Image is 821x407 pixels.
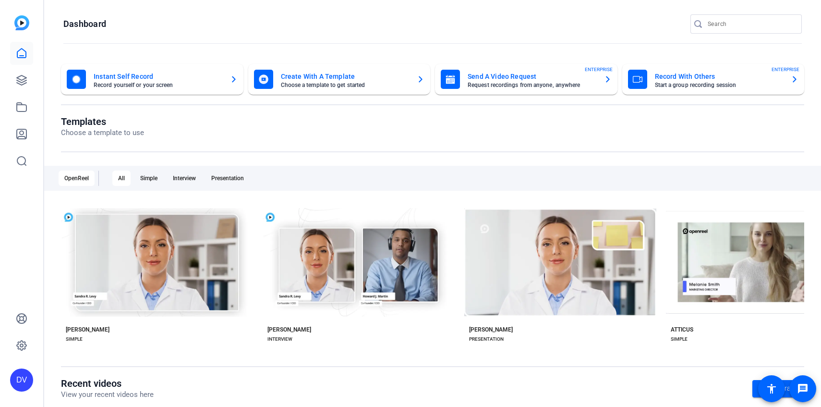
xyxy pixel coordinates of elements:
div: All [112,171,131,186]
span: ENTERPRISE [585,66,613,73]
mat-card-title: Create With A Template [281,71,410,82]
mat-card-title: Send A Video Request [468,71,596,82]
div: DV [10,369,33,392]
img: blue-gradient.svg [14,15,29,30]
mat-card-title: Instant Self Record [94,71,222,82]
h1: Templates [61,116,144,127]
div: [PERSON_NAME] [267,326,311,333]
mat-card-subtitle: Record yourself or your screen [94,82,222,88]
div: SIMPLE [671,335,688,343]
mat-card-subtitle: Request recordings from anyone, anywhere [468,82,596,88]
div: Presentation [205,171,250,186]
mat-icon: accessibility [766,383,777,395]
p: Choose a template to use [61,127,144,138]
input: Search [708,18,794,30]
div: [PERSON_NAME] [66,326,109,333]
mat-icon: message [797,383,809,395]
div: OpenReel [59,171,95,186]
span: ENTERPRISE [772,66,799,73]
a: Go to library [752,380,804,397]
button: Send A Video RequestRequest recordings from anyone, anywhereENTERPRISE [435,64,617,95]
div: Interview [167,171,202,186]
div: PRESENTATION [469,335,504,343]
div: INTERVIEW [267,335,292,343]
button: Instant Self RecordRecord yourself or your screen [61,64,243,95]
h1: Dashboard [63,18,106,30]
p: View your recent videos here [61,389,154,400]
mat-card-title: Record With Others [655,71,784,82]
h1: Recent videos [61,378,154,389]
div: [PERSON_NAME] [469,326,513,333]
button: Create With A TemplateChoose a template to get started [248,64,431,95]
mat-card-subtitle: Choose a template to get started [281,82,410,88]
div: SIMPLE [66,335,83,343]
button: Record With OthersStart a group recording sessionENTERPRISE [622,64,805,95]
div: Simple [134,171,163,186]
mat-card-subtitle: Start a group recording session [655,82,784,88]
div: ATTICUS [671,326,693,333]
